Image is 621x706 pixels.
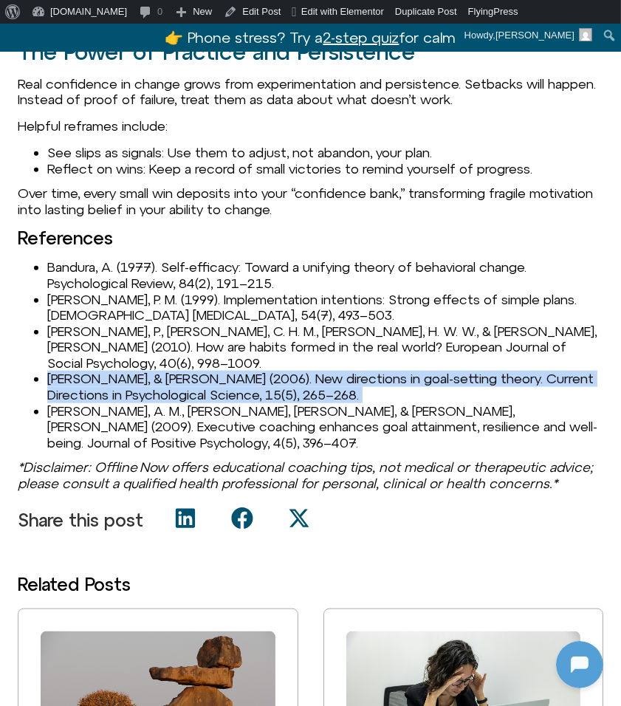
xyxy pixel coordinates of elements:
[323,29,399,46] u: 2-step quiz
[165,29,456,46] a: 👉 Phone stress? Try a2-step quizfor calm
[495,30,574,41] span: [PERSON_NAME]
[47,145,603,161] li: See slips as signals: Use them to adjust, not abandon, your plan.
[47,371,603,402] li: [PERSON_NAME], & [PERSON_NAME] (2006). New directions in goal-setting theory. Current Directions ...
[459,24,598,47] a: Howdy,
[18,76,603,108] p: Real confidence in change grows from experimentation and persistence. Setbacks will happen. Inste...
[18,510,143,529] p: Share this post
[18,185,603,217] p: Over time, every small win deposits into your “confidence bank,” transforming fragile motivation ...
[47,403,603,451] li: [PERSON_NAME], A. M., [PERSON_NAME], [PERSON_NAME], & [PERSON_NAME], [PERSON_NAME] (2009). Execut...
[556,641,603,688] iframe: Botpress
[18,40,603,64] h2: The Power of Practice and Persistence
[18,228,603,247] h3: References
[215,502,272,535] div: Share on facebook
[47,259,603,291] li: Bandura, A. (1977). Self-efficacy: Toward a unifying theory of behavioral change. Psychological R...
[47,323,603,371] li: [PERSON_NAME], P., [PERSON_NAME], C. H. M., [PERSON_NAME], H. W. W., & [PERSON_NAME], [PERSON_NAM...
[158,502,215,535] div: Share on linkedin
[47,292,603,323] li: [PERSON_NAME], P. M. (1999). Implementation intentions: Strong effects of simple plans. [DEMOGRAP...
[18,118,603,134] p: Helpful reframes include:
[272,502,329,535] div: Share on x-twitter
[18,459,593,491] em: *Disclaimer: Offline Now offers educational coaching tips, not medical or therapeutic advice; ple...
[47,161,603,177] li: Reflect on wins: Keep a record of small victories to remind yourself of progress.
[301,6,384,17] span: Edit with Elementor
[18,575,603,594] h3: Related Posts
